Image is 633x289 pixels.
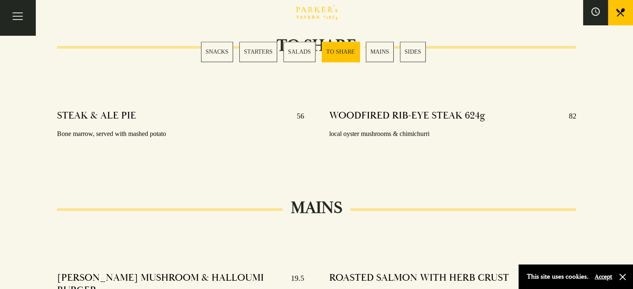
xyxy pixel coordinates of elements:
[329,128,576,140] p: local oyster mushrooms & chimichurri
[57,109,136,123] h4: STEAK & ALE PIE
[239,42,277,62] a: 2 / 6
[322,42,360,62] a: 4 / 6
[618,273,627,281] button: Close and accept
[595,273,612,281] button: Accept
[527,271,588,283] p: This site uses cookies.
[366,42,394,62] a: 5 / 6
[288,109,304,123] p: 56
[283,198,350,218] h2: MAINS
[560,109,576,123] p: 82
[201,42,233,62] a: 1 / 6
[329,109,485,123] h4: WOODFIRED RIB-EYE STEAK 624g
[283,42,315,62] a: 3 / 6
[400,42,426,62] a: 6 / 6
[57,128,304,140] p: Bone marrow, served with mashed potato
[329,272,509,285] h4: ROASTED SALMON WITH HERB CRUST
